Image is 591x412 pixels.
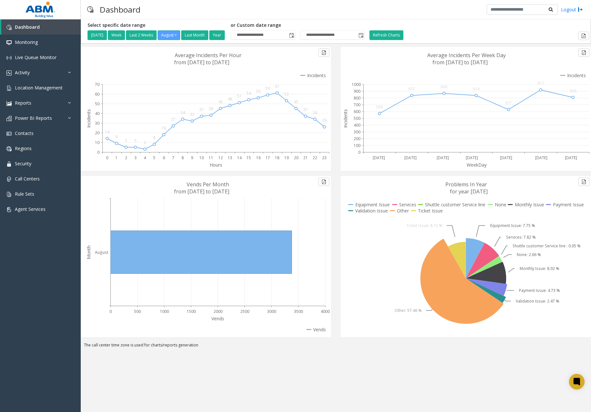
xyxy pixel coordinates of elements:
span: Location Management [15,85,63,91]
span: Toggle popup [357,31,364,40]
text: 0 [106,155,108,160]
text: 700 [354,102,360,108]
text: 835 [408,86,415,92]
text: 8 [153,135,155,140]
text: 61 [275,84,279,89]
text: 21 [303,155,308,160]
text: 60 [95,91,99,97]
text: from [DATE] to [DATE] [174,188,229,195]
text: 1000 [352,82,361,87]
h3: Dashboard [97,2,144,17]
h5: Select specific date range [88,23,226,28]
text: [DATE] [500,155,512,160]
text: Other: 57.46 % [395,308,422,313]
text: 800 [354,95,360,101]
button: Export to pdf [578,48,589,57]
span: Reports [15,100,31,106]
text: 100 [354,143,360,148]
text: 17 [265,155,270,160]
text: 14 [105,129,110,135]
img: 'icon' [6,161,12,167]
text: Hours [210,162,222,168]
text: 4000 [321,309,330,314]
text: Shuttle customer Service line : 0.05 % [513,243,581,249]
img: 'icon' [6,192,12,197]
text: 300 [354,129,360,135]
text: 400 [354,122,360,128]
button: Export to pdf [578,32,589,40]
text: 32 [190,112,194,117]
text: 34 [313,110,317,115]
text: 45 [294,99,298,105]
span: Live Queue Monitor [15,54,57,60]
button: Refresh Charts [369,30,403,40]
text: Ticket Issue: 8.15 % [407,223,442,228]
text: 500 [354,116,360,121]
text: 8 [181,155,184,160]
text: [DATE] [437,155,449,160]
text: 2500 [240,309,249,314]
text: 22 [313,155,317,160]
text: 50 [95,101,99,107]
text: Problems In Year [445,181,487,188]
text: 7 [172,155,174,160]
img: 'icon' [6,25,12,30]
text: 200 [354,136,360,141]
text: 38 [209,106,213,111]
img: 'icon' [6,101,12,106]
text: 20 [294,155,298,160]
text: 5 [134,138,137,143]
a: Dashboard [1,19,81,35]
button: Export to pdf [318,48,329,57]
text: Validation Issue: 2.47 % [516,298,559,304]
text: 0 [109,309,112,314]
text: 11 [209,155,213,160]
span: Contacts [15,130,34,136]
text: Vends [212,315,224,322]
text: Services: 7.82 % [506,234,536,240]
img: 'icon' [6,70,12,76]
div: The call center time zone is used for charts/reports generation [81,342,591,351]
text: from [DATE] to [DATE] [432,59,488,66]
text: 16 [256,155,261,160]
text: 0 [358,149,360,155]
text: 34 [181,110,185,115]
button: Export to pdf [318,178,329,186]
text: [DATE] [373,155,385,160]
text: 18 [161,125,166,131]
text: 2000 [213,309,223,314]
text: None: 2.66 % [517,252,541,257]
span: Monitoring [15,39,38,45]
text: 627 [505,100,512,106]
text: 3000 [267,309,276,314]
span: Rule Sets [15,191,34,197]
img: 'icon' [6,131,12,136]
text: 56 [256,88,261,94]
text: 806 [570,88,576,94]
span: Toggle popup [288,31,295,40]
text: 18 [275,155,279,160]
text: 10 [95,140,99,145]
text: 9 [191,155,193,160]
text: 5 [125,138,127,143]
text: 2 [125,155,127,160]
span: Call Centers [15,176,40,182]
img: 'icon' [6,146,12,151]
text: [DATE] [466,155,478,160]
text: 569 [376,104,383,110]
span: Activity [15,69,30,76]
button: Last Month [181,30,208,40]
img: 'icon' [6,177,12,182]
text: 45 [218,99,223,105]
text: 15 [246,155,251,160]
text: Average Incidents Per Hour [175,52,242,59]
text: 9 [115,134,118,139]
a: Logout [561,6,583,13]
text: 40 [95,111,99,116]
text: 1000 [160,309,169,314]
text: WeekDay [467,162,487,168]
text: 19 [284,155,289,160]
text: 23 [322,155,327,160]
text: for year [DATE] [450,188,488,195]
text: 3 [144,140,146,145]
